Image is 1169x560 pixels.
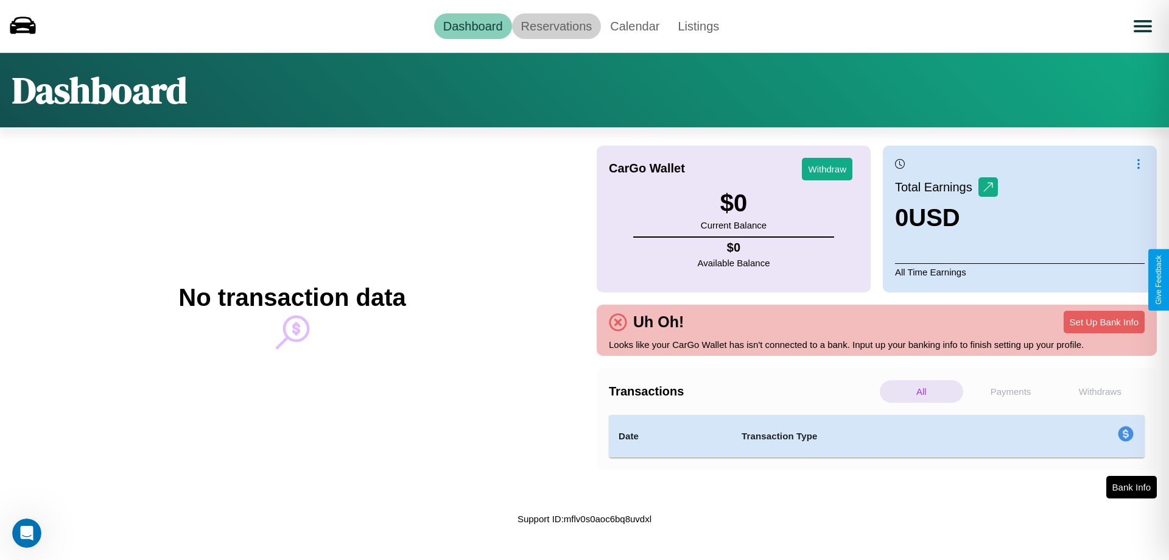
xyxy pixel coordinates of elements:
p: Support ID: mflv0s0aoc6bq8uvdxl [518,511,651,527]
h4: Date [619,429,722,444]
a: Reservations [512,13,602,39]
a: Listings [669,13,728,39]
h3: 0 USD [895,204,998,232]
p: Withdraws [1058,380,1142,403]
p: All Time Earnings [895,263,1145,280]
button: Set Up Bank Info [1064,311,1145,333]
p: Available Balance [698,255,770,271]
p: Current Balance [701,217,767,233]
h1: Dashboard [12,65,187,115]
p: Looks like your CarGo Wallet has isn't connected to a bank. Input up your banking info to finish ... [609,336,1145,353]
button: Withdraw [802,158,852,180]
p: Payments [969,380,1053,403]
h4: $ 0 [698,241,770,255]
p: All [880,380,963,403]
table: simple table [609,415,1145,458]
button: Bank Info [1106,476,1157,498]
button: Open menu [1126,9,1160,43]
h2: No transaction data [178,284,405,311]
p: Total Earnings [895,176,978,198]
h4: CarGo Wallet [609,161,685,175]
iframe: Intercom live chat [12,519,41,548]
h4: Uh Oh! [627,313,690,331]
div: Give Feedback [1154,255,1163,305]
h4: Transaction Type [742,429,1018,444]
h3: $ 0 [701,190,767,217]
h4: Transactions [609,385,877,399]
a: Dashboard [434,13,512,39]
a: Calendar [601,13,669,39]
